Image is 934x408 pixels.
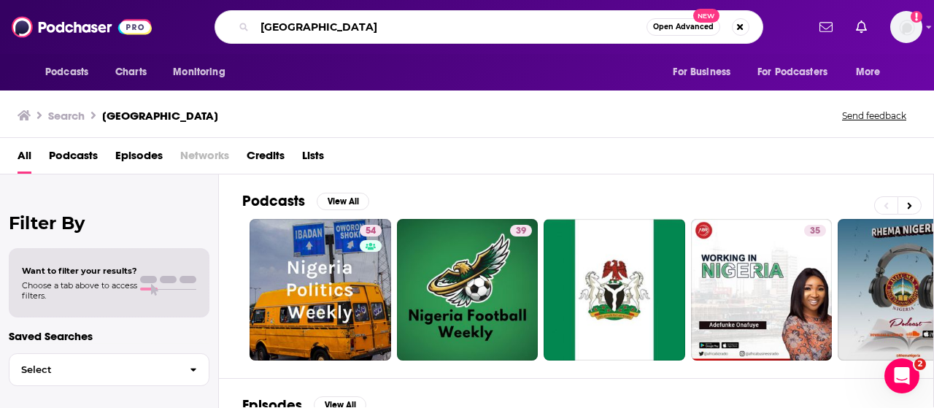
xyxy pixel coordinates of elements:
[890,11,922,43] span: Logged in as mindyn
[691,219,833,361] a: 35
[242,192,369,210] a: PodcastsView All
[45,62,88,82] span: Podcasts
[48,109,85,123] h3: Search
[748,58,849,86] button: open menu
[180,144,229,174] span: Networks
[510,225,532,236] a: 39
[22,266,137,276] span: Want to filter your results?
[360,225,382,236] a: 54
[9,353,209,386] button: Select
[653,23,714,31] span: Open Advanced
[890,11,922,43] button: Show profile menu
[647,18,720,36] button: Open AdvancedNew
[9,365,178,374] span: Select
[102,109,218,123] h3: [GEOGRAPHIC_DATA]
[250,219,391,361] a: 54
[22,280,137,301] span: Choose a tab above to access filters.
[215,10,763,44] div: Search podcasts, credits, & more...
[856,62,881,82] span: More
[115,62,147,82] span: Charts
[366,224,376,239] span: 54
[516,224,526,239] span: 39
[317,193,369,210] button: View All
[810,224,820,239] span: 35
[838,109,911,122] button: Send feedback
[850,15,873,39] a: Show notifications dropdown
[397,219,539,361] a: 39
[914,358,926,370] span: 2
[804,225,826,236] a: 35
[693,9,719,23] span: New
[9,329,209,343] p: Saved Searches
[9,212,209,234] h2: Filter By
[757,62,827,82] span: For Podcasters
[846,58,899,86] button: open menu
[173,62,225,82] span: Monitoring
[35,58,107,86] button: open menu
[242,192,305,210] h2: Podcasts
[255,15,647,39] input: Search podcasts, credits, & more...
[302,144,324,174] a: Lists
[106,58,155,86] a: Charts
[49,144,98,174] a: Podcasts
[12,13,152,41] img: Podchaser - Follow, Share and Rate Podcasts
[911,11,922,23] svg: Add a profile image
[673,62,730,82] span: For Business
[163,58,244,86] button: open menu
[247,144,285,174] a: Credits
[884,358,919,393] iframe: Intercom live chat
[663,58,749,86] button: open menu
[814,15,838,39] a: Show notifications dropdown
[18,144,31,174] a: All
[115,144,163,174] a: Episodes
[890,11,922,43] img: User Profile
